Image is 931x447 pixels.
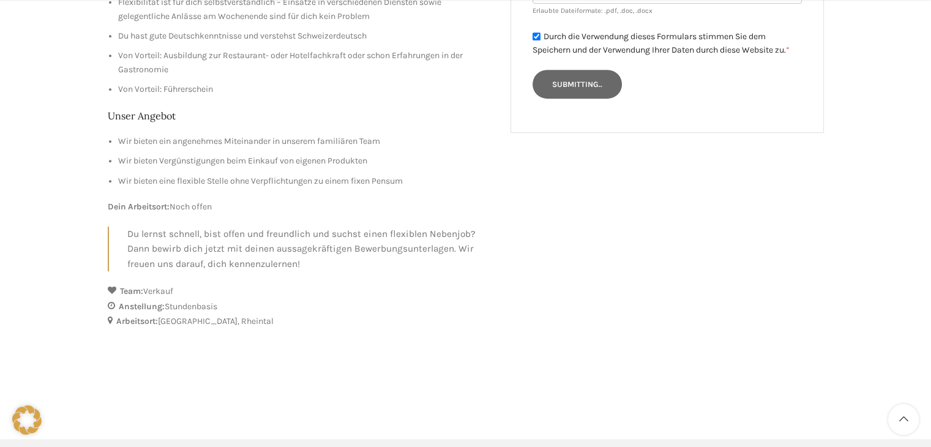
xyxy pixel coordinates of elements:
[118,154,493,168] li: Wir bieten Vergünstigungen beim Einkauf von eigenen Produkten
[108,109,493,122] h2: Unser Angebot
[120,286,143,296] strong: Team:
[108,201,170,212] strong: Dein Arbeitsort:
[165,301,217,312] span: Stundenbasis
[119,301,165,312] strong: Anstellung:
[158,316,241,326] span: [GEOGRAPHIC_DATA]
[118,83,493,96] li: Von Vorteil: Führerschein
[116,316,158,326] strong: Arbeitsort:
[533,31,790,56] label: Durch die Verwendung dieses Formulars stimmen Sie dem Speichern und der Verwendung Ihrer Daten du...
[533,70,622,99] input: Submitting..
[241,316,274,326] span: Rheintal
[118,135,493,148] li: Wir bieten ein angenehmes Miteinander in unserem familiären Team
[533,7,652,15] small: Erlaubte Dateiformate: .pdf, .doc, .docx
[118,49,493,77] li: Von Vorteil: Ausbildung zur Restaurant- oder Hotelfachkraft oder schon Erfahrungen in der Gastron...
[888,404,919,435] a: Scroll to top button
[143,286,173,296] span: Verkauf
[108,200,493,214] p: Noch offen
[118,175,493,188] li: Wir bieten eine flexible Stelle ohne Verpflichtungen zu einem fixen Pensum
[127,227,493,272] p: Du lernst schnell, bist offen und freundlich und suchst einen flexiblen Nebenjob? Dann bewirb dic...
[118,29,493,43] li: Du hast gute Deutschkenntnisse und verstehst Schweizerdeutsch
